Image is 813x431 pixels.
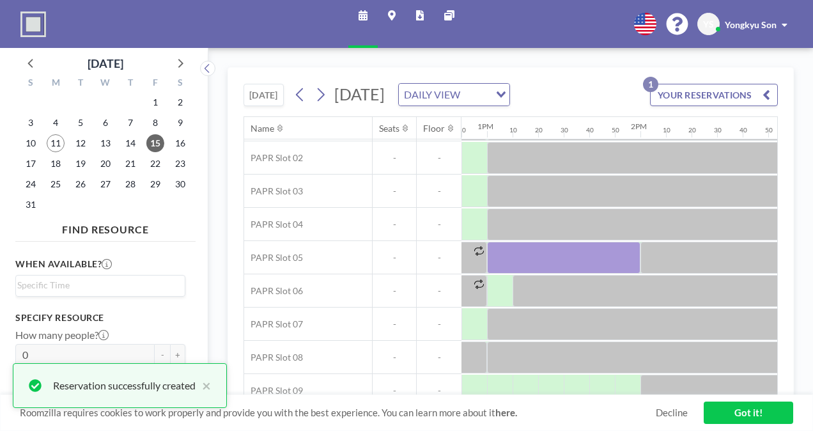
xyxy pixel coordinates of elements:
[373,385,416,396] span: -
[47,114,65,132] span: Monday, August 4, 2025
[714,126,722,134] div: 30
[16,276,185,295] div: Search for option
[643,77,658,92] p: 1
[373,352,416,363] span: -
[244,185,303,197] span: PAPR Slot 03
[477,121,493,131] div: 1PM
[22,114,40,132] span: Sunday, August 3, 2025
[146,175,164,193] span: Friday, August 29, 2025
[373,219,416,230] span: -
[535,126,543,134] div: 20
[68,75,93,92] div: T
[509,126,517,134] div: 10
[22,196,40,214] span: Sunday, August 31, 2025
[15,312,185,324] h3: Specify resource
[146,134,164,152] span: Friday, August 15, 2025
[97,134,114,152] span: Wednesday, August 13, 2025
[196,378,211,393] button: close
[423,123,445,134] div: Floor
[464,86,488,103] input: Search for option
[663,126,670,134] div: 10
[401,86,463,103] span: DAILY VIEW
[417,185,461,197] span: -
[20,407,656,419] span: Roomzilla requires cookies to work properly and provide you with the best experience. You can lea...
[244,152,303,164] span: PAPR Slot 02
[244,352,303,363] span: PAPR Slot 08
[15,218,196,236] h4: FIND RESOURCE
[17,278,178,292] input: Search for option
[373,152,416,164] span: -
[373,252,416,263] span: -
[97,175,114,193] span: Wednesday, August 27, 2025
[146,114,164,132] span: Friday, August 8, 2025
[417,385,461,396] span: -
[170,344,185,366] button: +
[586,126,594,134] div: 40
[47,175,65,193] span: Monday, August 25, 2025
[373,318,416,330] span: -
[171,93,189,111] span: Saturday, August 2, 2025
[121,175,139,193] span: Thursday, August 28, 2025
[171,175,189,193] span: Saturday, August 30, 2025
[656,407,688,419] a: Decline
[72,134,89,152] span: Tuesday, August 12, 2025
[72,114,89,132] span: Tuesday, August 5, 2025
[417,152,461,164] span: -
[22,175,40,193] span: Sunday, August 24, 2025
[43,75,68,92] div: M
[251,123,274,134] div: Name
[93,75,118,92] div: W
[373,285,416,297] span: -
[146,155,164,173] span: Friday, August 22, 2025
[650,84,778,106] button: YOUR RESERVATIONS1
[373,185,416,197] span: -
[739,126,747,134] div: 40
[417,252,461,263] span: -
[379,123,399,134] div: Seats
[143,75,167,92] div: F
[22,134,40,152] span: Sunday, August 10, 2025
[167,75,192,92] div: S
[121,114,139,132] span: Thursday, August 7, 2025
[417,352,461,363] span: -
[244,219,303,230] span: PAPR Slot 04
[171,155,189,173] span: Saturday, August 23, 2025
[53,378,196,393] div: Reservation successfully created
[146,93,164,111] span: Friday, August 1, 2025
[244,252,303,263] span: PAPR Slot 05
[688,126,696,134] div: 20
[97,155,114,173] span: Wednesday, August 20, 2025
[88,54,123,72] div: [DATE]
[118,75,143,92] div: T
[417,285,461,297] span: -
[15,329,109,341] label: How many people?
[561,126,568,134] div: 30
[399,84,509,106] div: Search for option
[417,219,461,230] span: -
[97,114,114,132] span: Wednesday, August 6, 2025
[121,134,139,152] span: Thursday, August 14, 2025
[704,402,793,424] a: Got it!
[47,134,65,152] span: Monday, August 11, 2025
[72,155,89,173] span: Tuesday, August 19, 2025
[612,126,619,134] div: 50
[19,75,43,92] div: S
[244,285,303,297] span: PAPR Slot 06
[417,318,461,330] span: -
[72,175,89,193] span: Tuesday, August 26, 2025
[703,19,714,30] span: YS
[244,318,303,330] span: PAPR Slot 07
[155,344,170,366] button: -
[47,155,65,173] span: Monday, August 18, 2025
[22,155,40,173] span: Sunday, August 17, 2025
[171,114,189,132] span: Saturday, August 9, 2025
[631,121,647,131] div: 2PM
[458,126,466,134] div: 50
[244,84,284,106] button: [DATE]
[171,134,189,152] span: Saturday, August 16, 2025
[334,84,385,104] span: [DATE]
[765,126,773,134] div: 50
[244,385,303,396] span: PAPR Slot 09
[495,407,517,418] a: here.
[725,19,777,30] span: Yongkyu Son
